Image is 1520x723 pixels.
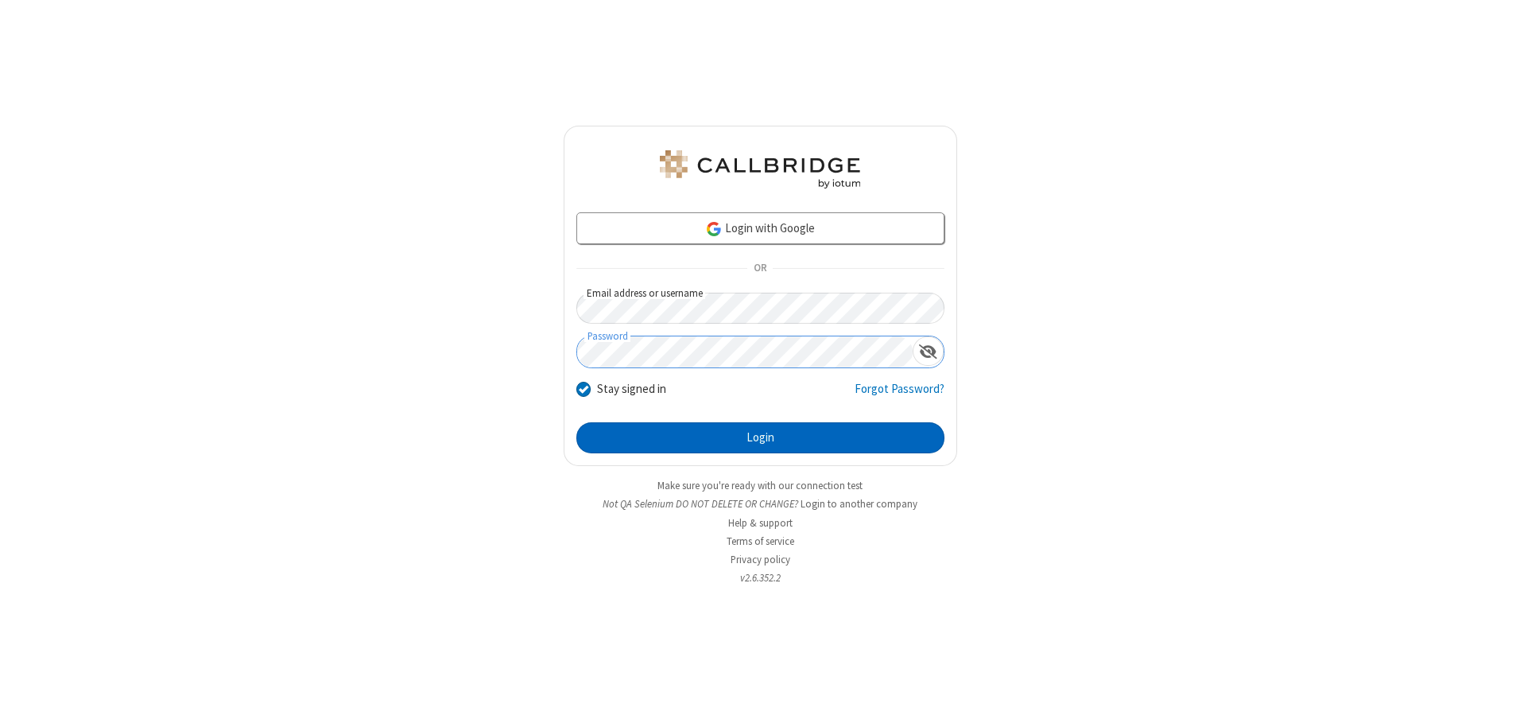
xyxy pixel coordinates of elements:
a: Forgot Password? [855,380,944,410]
div: Show password [913,336,944,366]
img: google-icon.png [705,220,723,238]
a: Login with Google [576,212,944,244]
input: Password [577,336,913,367]
input: Email address or username [576,293,944,324]
label: Stay signed in [597,380,666,398]
button: Login [576,422,944,454]
li: v2.6.352.2 [564,570,957,585]
a: Privacy policy [731,553,790,566]
span: OR [747,258,773,280]
a: Help & support [728,516,793,530]
a: Terms of service [727,534,794,548]
img: QA Selenium DO NOT DELETE OR CHANGE [657,150,863,189]
button: Login to another company [801,496,917,511]
li: Not QA Selenium DO NOT DELETE OR CHANGE? [564,496,957,511]
a: Make sure you're ready with our connection test [657,479,863,492]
